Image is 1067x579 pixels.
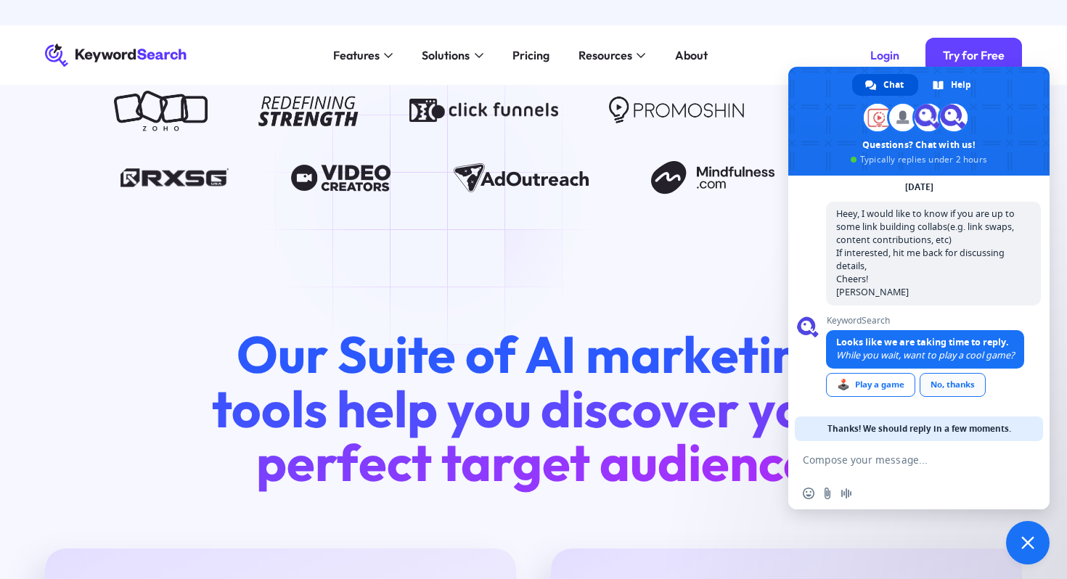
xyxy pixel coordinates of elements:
[120,157,229,198] img: RXSG
[504,44,558,67] a: Pricing
[409,90,559,131] img: Click Funnels
[651,157,774,198] img: Mindfulness.com
[291,157,391,198] img: Video Creators
[609,90,743,131] img: Promoshin
[1006,521,1050,564] div: Close chat
[827,416,1011,441] span: Thanks! We should reply in a few moments.
[454,157,588,198] img: Ad Outreach
[803,488,814,499] span: Insert an emoji
[836,336,1009,348] span: Looks like we are taking time to reply.
[258,90,358,131] img: Redefining Strength
[951,74,971,96] span: Help
[822,488,833,499] span: Send a file
[837,379,850,390] span: 🕹️
[212,321,855,495] span: Our Suite of AI marketing tools help you discover your perfect target audience
[883,74,904,96] span: Chat
[570,26,654,85] div: Resources
[852,38,916,73] a: Login
[324,26,401,85] div: Features
[836,208,1015,298] span: Heey, I would like to know if you are up to some link building collabs(e.g. link swaps, content c...
[870,48,899,62] div: Login
[413,26,491,85] div: Solutions
[826,373,915,397] div: Play a game
[666,44,716,67] a: About
[836,349,1014,361] span: While you wait, want to play a cool game?
[943,48,1005,62] div: Try for Free
[920,74,986,96] div: Help
[579,46,632,64] div: Resources
[114,90,208,131] img: Zoho
[422,46,470,64] div: Solutions
[852,74,918,96] div: Chat
[803,453,1003,467] textarea: Compose your message...
[841,488,852,499] span: Audio message
[675,46,708,64] div: About
[925,38,1022,73] a: Try for Free
[826,316,1024,326] span: KeywordSearch
[333,46,380,64] div: Features
[905,183,933,192] div: [DATE]
[512,46,549,64] div: Pricing
[920,373,986,397] div: No, thanks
